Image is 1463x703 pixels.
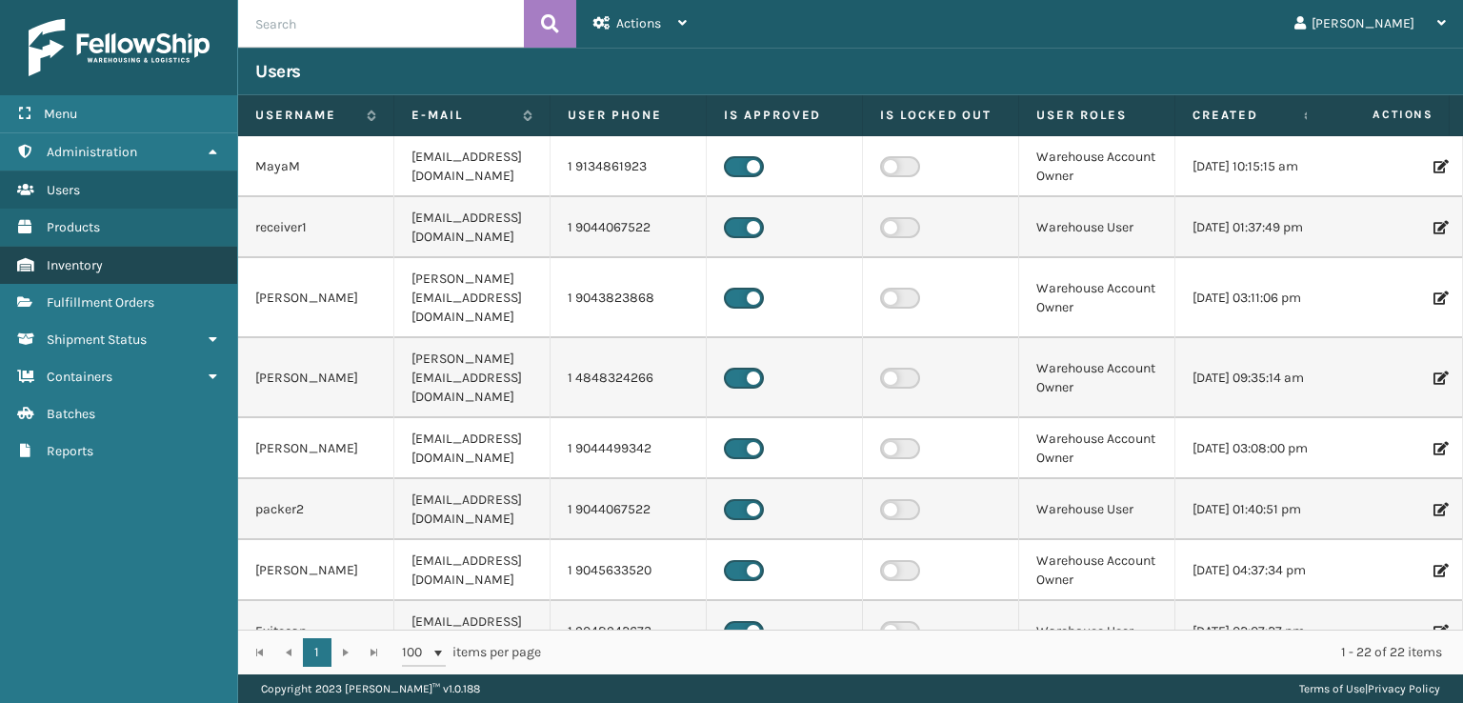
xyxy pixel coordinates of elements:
[551,136,707,197] td: 1 9134861923
[551,601,707,662] td: 1 9048942673
[44,106,77,122] span: Menu
[238,540,394,601] td: [PERSON_NAME]
[47,443,93,459] span: Reports
[47,294,154,311] span: Fulfillment Orders
[261,674,480,703] p: Copyright 2023 [PERSON_NAME]™ v 1.0.188
[394,540,551,601] td: [EMAIL_ADDRESS][DOMAIN_NAME]
[1299,682,1365,695] a: Terms of Use
[1175,258,1332,338] td: [DATE] 03:11:06 pm
[616,15,661,31] span: Actions
[1019,197,1175,258] td: Warehouse User
[47,219,100,235] span: Products
[1433,503,1445,516] i: Edit
[568,643,1442,662] div: 1 - 22 of 22 items
[394,338,551,418] td: [PERSON_NAME][EMAIL_ADDRESS][DOMAIN_NAME]
[551,418,707,479] td: 1 9044499342
[1433,160,1445,173] i: Edit
[238,479,394,540] td: packer2
[1019,418,1175,479] td: Warehouse Account Owner
[47,257,103,273] span: Inventory
[1299,674,1440,703] div: |
[238,338,394,418] td: [PERSON_NAME]
[394,258,551,338] td: [PERSON_NAME][EMAIL_ADDRESS][DOMAIN_NAME]
[1175,540,1332,601] td: [DATE] 04:37:34 pm
[568,107,689,124] label: User phone
[1192,107,1294,124] label: Created
[551,338,707,418] td: 1 4848324266
[255,107,357,124] label: Username
[47,182,80,198] span: Users
[551,479,707,540] td: 1 9044067522
[551,258,707,338] td: 1 9043823868
[724,107,845,124] label: Is Approved
[1175,197,1332,258] td: [DATE] 01:37:49 pm
[303,638,331,667] a: 1
[1175,479,1332,540] td: [DATE] 01:40:51 pm
[47,331,147,348] span: Shipment Status
[394,136,551,197] td: [EMAIL_ADDRESS][DOMAIN_NAME]
[411,107,513,124] label: E-mail
[238,601,394,662] td: Exitscan
[1433,221,1445,234] i: Edit
[1175,338,1332,418] td: [DATE] 09:35:14 am
[1433,372,1445,385] i: Edit
[551,197,707,258] td: 1 9044067522
[1019,338,1175,418] td: Warehouse Account Owner
[29,19,210,76] img: logo
[402,638,541,667] span: items per page
[238,418,394,479] td: [PERSON_NAME]
[238,136,394,197] td: MayaM
[47,369,112,385] span: Containers
[880,107,1001,124] label: Is Locked Out
[394,601,551,662] td: [EMAIL_ADDRESS][DOMAIN_NAME]
[1019,479,1175,540] td: Warehouse User
[255,60,301,83] h3: Users
[1036,107,1157,124] label: User Roles
[1175,136,1332,197] td: [DATE] 10:15:15 am
[1433,291,1445,305] i: Edit
[394,479,551,540] td: [EMAIL_ADDRESS][DOMAIN_NAME]
[1433,564,1445,577] i: Edit
[402,643,431,662] span: 100
[1368,682,1440,695] a: Privacy Policy
[238,258,394,338] td: [PERSON_NAME]
[47,144,137,160] span: Administration
[394,418,551,479] td: [EMAIL_ADDRESS][DOMAIN_NAME]
[1433,625,1445,638] i: Edit
[1019,136,1175,197] td: Warehouse Account Owner
[1019,540,1175,601] td: Warehouse Account Owner
[1019,601,1175,662] td: Warehouse User
[394,197,551,258] td: [EMAIL_ADDRESS][DOMAIN_NAME]
[1019,258,1175,338] td: Warehouse Account Owner
[1175,601,1332,662] td: [DATE] 02:07:27 pm
[1175,418,1332,479] td: [DATE] 03:08:00 pm
[47,406,95,422] span: Batches
[1313,99,1445,131] span: Actions
[238,197,394,258] td: receiver1
[551,540,707,601] td: 1 9045633520
[1433,442,1445,455] i: Edit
